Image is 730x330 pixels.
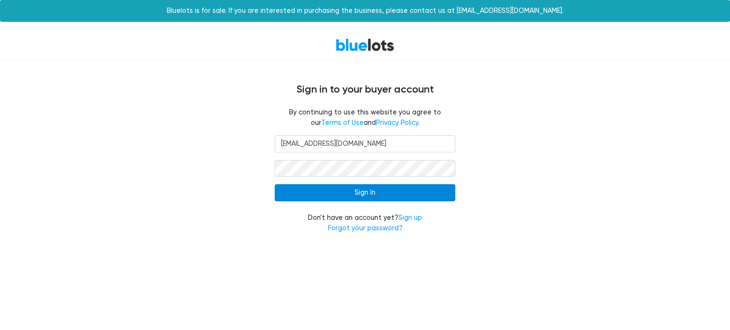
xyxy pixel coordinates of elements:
[328,224,403,232] a: Forgot your password?
[398,214,422,222] a: Sign up
[321,119,364,127] a: Terms of Use
[275,135,455,152] input: Email
[80,84,650,96] h4: Sign in to your buyer account
[275,107,455,128] fieldset: By continuing to use this website you agree to our and .
[275,184,455,201] input: Sign In
[336,38,394,52] a: BlueLots
[376,119,418,127] a: Privacy Policy
[275,213,455,233] div: Don't have an account yet?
